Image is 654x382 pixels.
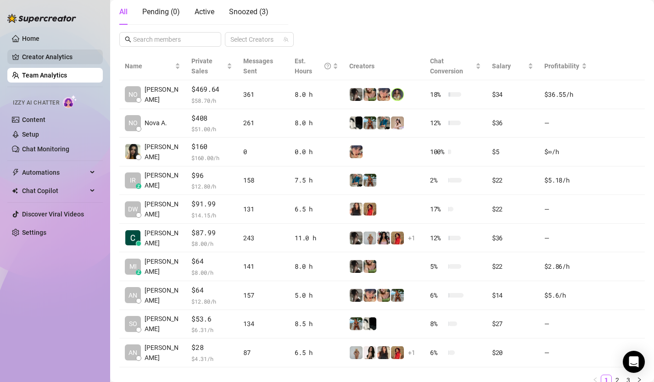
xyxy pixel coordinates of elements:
[377,346,390,359] img: diandradelgado
[363,116,376,129] img: Libby
[129,118,138,128] span: NO
[129,261,137,271] span: MI
[243,261,284,271] div: 141
[145,199,180,219] span: [PERSON_NAME]
[129,348,137,358] span: AN
[295,319,338,329] div: 8.5 h
[191,84,232,95] span: $469.64
[145,170,180,190] span: [PERSON_NAME]
[350,317,363,330] img: Libby
[191,113,232,124] span: $408
[243,89,284,100] div: 361
[295,290,338,300] div: 5.0 h
[7,14,76,23] img: logo-BBDzfeDw.svg
[243,147,284,157] div: 0
[363,232,376,244] img: Barbi
[295,175,338,185] div: 7.5 h
[539,224,592,253] td: —
[544,290,587,300] div: $5.6 /h
[283,37,289,42] span: team
[391,289,404,302] img: Libby
[22,210,84,218] a: Discover Viral Videos
[22,131,39,138] a: Setup
[544,62,579,70] span: Profitability
[119,52,186,80] th: Name
[145,118,167,128] span: Nova A.
[544,147,587,157] div: $∞ /h
[391,346,404,359] img: bellatendresse
[22,145,69,153] a: Chat Monitoring
[492,147,534,157] div: $5
[191,314,232,325] span: $53.6
[191,210,232,220] span: $ 14.15 /h
[350,232,363,244] img: daiisyjane
[363,346,376,359] img: ChloeLove
[408,348,415,358] span: + 1
[492,348,534,358] div: $20
[145,228,180,248] span: [PERSON_NAME]
[13,99,59,107] span: Izzy AI Chatter
[430,175,445,185] span: 2 %
[191,199,232,210] span: $91.99
[350,289,363,302] img: daiisyjane
[350,260,363,273] img: daiisyjane
[119,6,128,17] div: All
[492,118,534,128] div: $36
[295,233,338,243] div: 11.0 h
[350,346,363,359] img: Barbi
[142,6,180,17] div: Pending ( 0 )
[295,147,338,157] div: 0.0 h
[129,290,137,300] span: AN
[544,261,587,271] div: $2.86 /h
[363,174,376,187] img: Libby
[363,317,376,330] img: comicaltaco
[191,57,212,75] span: Private Sales
[243,118,284,128] div: 261
[295,348,338,358] div: 6.5 h
[492,89,534,100] div: $34
[145,256,180,277] span: [PERSON_NAME]
[350,116,363,129] img: comicaltaco
[539,338,592,367] td: —
[430,89,445,100] span: 18 %
[145,314,180,334] span: [PERSON_NAME]
[363,88,376,101] img: dreamsofleana
[22,183,87,198] span: Chat Copilot
[22,72,67,79] a: Team Analytics
[191,256,232,267] span: $64
[539,109,592,138] td: —
[243,204,284,214] div: 131
[544,175,587,185] div: $5.18 /h
[492,204,534,214] div: $22
[191,342,232,353] span: $28
[430,290,445,300] span: 6 %
[391,232,404,244] img: bellatendresse
[191,268,232,277] span: $ 8.00 /h
[243,319,284,329] div: 134
[492,233,534,243] div: $36
[492,261,534,271] div: $22
[350,88,363,101] img: daiisyjane
[377,116,390,129] img: Eavnc
[492,62,511,70] span: Salary
[430,204,445,214] span: 17 %
[191,170,232,181] span: $96
[350,174,363,187] img: Eavnc
[408,233,415,243] span: + 1
[136,183,141,189] div: z
[63,95,77,108] img: AI Chatter
[22,229,46,236] a: Settings
[492,319,534,329] div: $27
[544,89,587,100] div: $36.55 /h
[12,169,19,176] span: thunderbolt
[191,227,232,238] span: $87.99
[145,343,180,363] span: [PERSON_NAME]
[12,188,18,194] img: Chat Copilot
[430,348,445,358] span: 6 %
[492,290,534,300] div: $14
[128,204,138,214] span: DW
[539,310,592,339] td: —
[295,204,338,214] div: 6.5 h
[145,142,180,162] span: [PERSON_NAME]
[430,118,445,128] span: 12 %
